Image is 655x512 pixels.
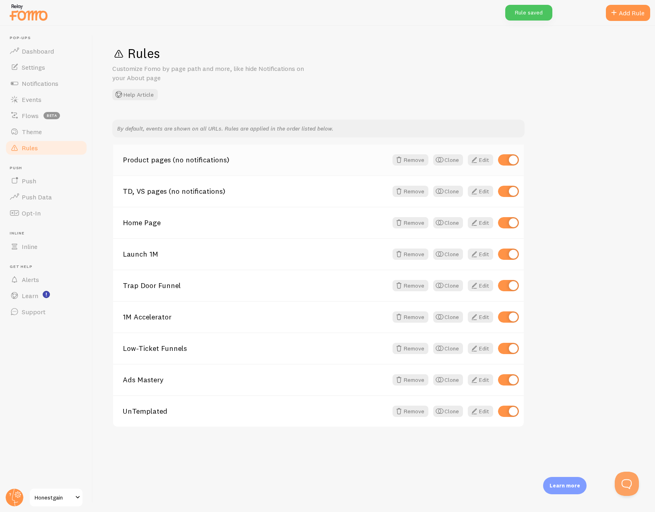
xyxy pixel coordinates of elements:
[5,288,88,304] a: Learn
[468,406,493,417] a: Edit
[22,292,38,300] span: Learn
[5,59,88,75] a: Settings
[468,343,493,354] a: Edit
[5,173,88,189] a: Push
[22,209,41,217] span: Opt-In
[123,376,388,383] a: Ads Mastery
[468,249,493,260] a: Edit
[123,408,388,415] a: UnTemplated
[5,304,88,320] a: Support
[543,477,587,494] div: Learn more
[123,282,388,289] a: Trap Door Funnel
[5,140,88,156] a: Rules
[393,154,428,166] button: Remove
[505,5,552,21] div: Rule saved
[468,311,493,323] a: Edit
[468,217,493,228] a: Edit
[22,177,36,185] span: Push
[468,374,493,386] a: Edit
[22,308,45,316] span: Support
[123,345,388,352] a: Low-Ticket Funnels
[433,311,463,323] button: Clone
[123,251,388,258] a: Launch 1M
[22,112,39,120] span: Flows
[8,2,49,23] img: fomo-relay-logo-orange.svg
[29,488,83,507] a: Honestgain
[5,189,88,205] a: Push Data
[433,217,463,228] button: Clone
[393,343,428,354] button: Remove
[5,75,88,91] a: Notifications
[393,280,428,291] button: Remove
[22,128,42,136] span: Theme
[393,186,428,197] button: Remove
[468,186,493,197] a: Edit
[433,374,463,386] button: Clone
[10,231,88,236] span: Inline
[5,205,88,221] a: Opt-In
[433,280,463,291] button: Clone
[5,91,88,108] a: Events
[550,482,580,489] p: Learn more
[10,264,88,269] span: Get Help
[5,272,88,288] a: Alerts
[22,193,52,201] span: Push Data
[123,188,388,195] a: TD, VS pages (no notifications)
[112,45,636,62] h1: Rules
[393,406,428,417] button: Remove
[433,406,463,417] button: Clone
[43,291,50,298] svg: <p>Watch New Feature Tutorials!</p>
[468,154,493,166] a: Edit
[22,144,38,152] span: Rules
[5,124,88,140] a: Theme
[22,276,39,284] span: Alerts
[10,166,88,171] span: Push
[5,238,88,255] a: Inline
[123,313,388,321] a: 1M Accelerator
[35,493,73,502] span: Honestgain
[123,219,388,226] a: Home Page
[117,124,520,133] p: By default, events are shown on all URLs. Rules are applied in the order listed below.
[22,243,37,251] span: Inline
[433,249,463,260] button: Clone
[393,374,428,386] button: Remove
[5,43,88,59] a: Dashboard
[5,108,88,124] a: Flows beta
[112,89,158,100] button: Help Article
[393,311,428,323] button: Remove
[393,217,428,228] button: Remove
[433,343,463,354] button: Clone
[112,64,306,83] p: Customize Fomo by page path and more, like hide Notifications on your About page
[433,154,463,166] button: Clone
[43,112,60,119] span: beta
[22,79,58,87] span: Notifications
[10,35,88,41] span: Pop-ups
[433,186,463,197] button: Clone
[22,63,45,71] span: Settings
[615,472,639,496] iframe: Help Scout Beacon - Open
[468,280,493,291] a: Edit
[393,249,428,260] button: Remove
[123,156,388,164] a: Product pages (no notifications)
[22,95,41,104] span: Events
[22,47,54,55] span: Dashboard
